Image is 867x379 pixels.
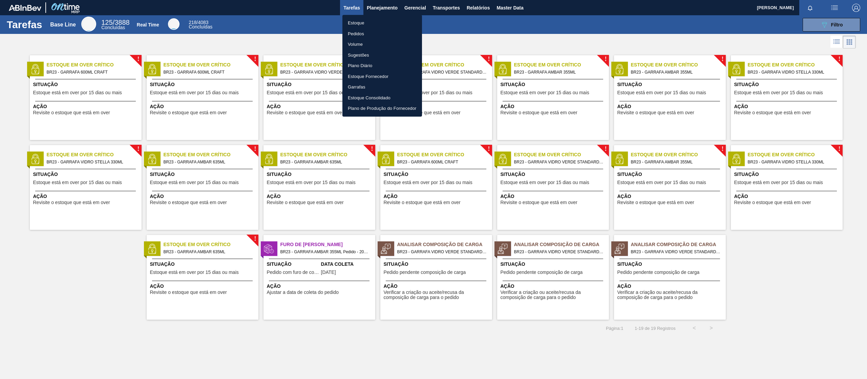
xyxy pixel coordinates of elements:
[342,50,422,61] a: Sugestões
[342,18,422,28] a: Estoque
[342,71,422,82] a: Estoque Fornecedor
[342,93,422,103] a: Estoque Consolidado
[342,82,422,93] a: Garrafas
[342,60,422,71] a: Plano Diário
[342,28,422,39] a: Pedidos
[342,103,422,114] a: Plano de Produção do Fornecedor
[342,39,422,50] a: Volume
